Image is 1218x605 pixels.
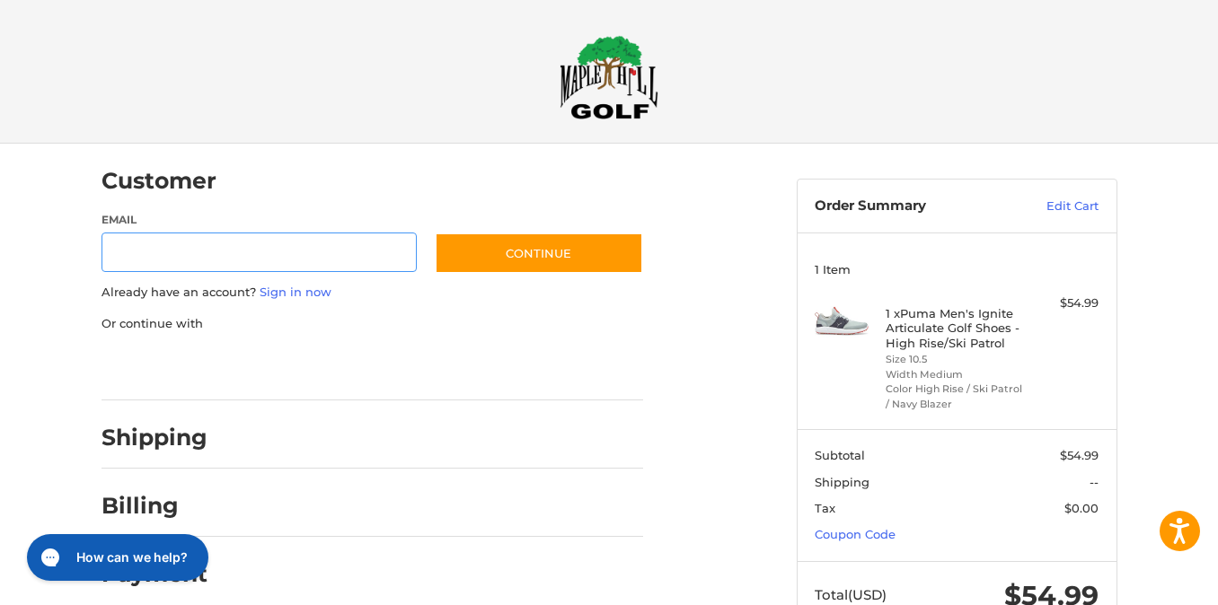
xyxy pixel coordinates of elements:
[101,167,216,195] h2: Customer
[815,475,869,489] span: Shipping
[101,424,207,452] h2: Shipping
[1090,475,1099,489] span: --
[18,528,214,587] iframe: Gorgias live chat messenger
[815,586,887,603] span: Total (USD)
[815,448,865,462] span: Subtotal
[886,306,1023,350] h4: 1 x Puma Men's Ignite Articulate Golf Shoes - High Rise/Ski Patrol
[815,262,1099,276] h3: 1 Item
[435,232,643,274] button: Continue
[815,527,896,541] a: Coupon Code
[886,381,1023,411] li: Color High Rise / Ski Patrol / Navy Blazer
[1060,448,1099,462] span: $54.99
[1008,197,1099,215] a: Edit Cart
[101,212,418,228] label: Email
[886,367,1023,382] li: Width Medium
[400,350,534,382] iframe: PayPal-venmo
[1064,501,1099,515] span: $0.00
[815,197,1008,215] h3: Order Summary
[101,492,207,520] h2: Billing
[101,315,643,333] p: Or continue with
[260,285,331,299] a: Sign in now
[815,501,835,515] span: Tax
[1028,294,1099,312] div: $54.99
[248,350,383,382] iframe: PayPal-paylater
[886,352,1023,367] li: Size 10.5
[95,350,230,382] iframe: PayPal-paypal
[101,284,643,302] p: Already have an account?
[1070,557,1218,605] iframe: Google Customer Reviews
[560,35,658,119] img: Maple Hill Golf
